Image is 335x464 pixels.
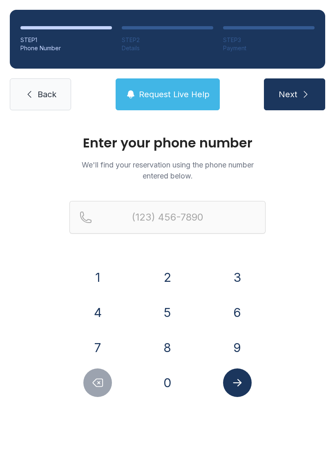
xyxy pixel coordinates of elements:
[153,298,182,327] button: 5
[139,89,210,100] span: Request Live Help
[83,333,112,362] button: 7
[153,263,182,292] button: 2
[223,368,252,397] button: Submit lookup form
[279,89,297,100] span: Next
[223,263,252,292] button: 3
[223,36,315,44] div: STEP 3
[223,298,252,327] button: 6
[69,159,266,181] p: We'll find your reservation using the phone number entered below.
[69,201,266,234] input: Reservation phone number
[122,36,213,44] div: STEP 2
[69,136,266,149] h1: Enter your phone number
[20,36,112,44] div: STEP 1
[83,368,112,397] button: Delete number
[153,333,182,362] button: 8
[122,44,213,52] div: Details
[20,44,112,52] div: Phone Number
[38,89,56,100] span: Back
[153,368,182,397] button: 0
[83,298,112,327] button: 4
[223,44,315,52] div: Payment
[83,263,112,292] button: 1
[223,333,252,362] button: 9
